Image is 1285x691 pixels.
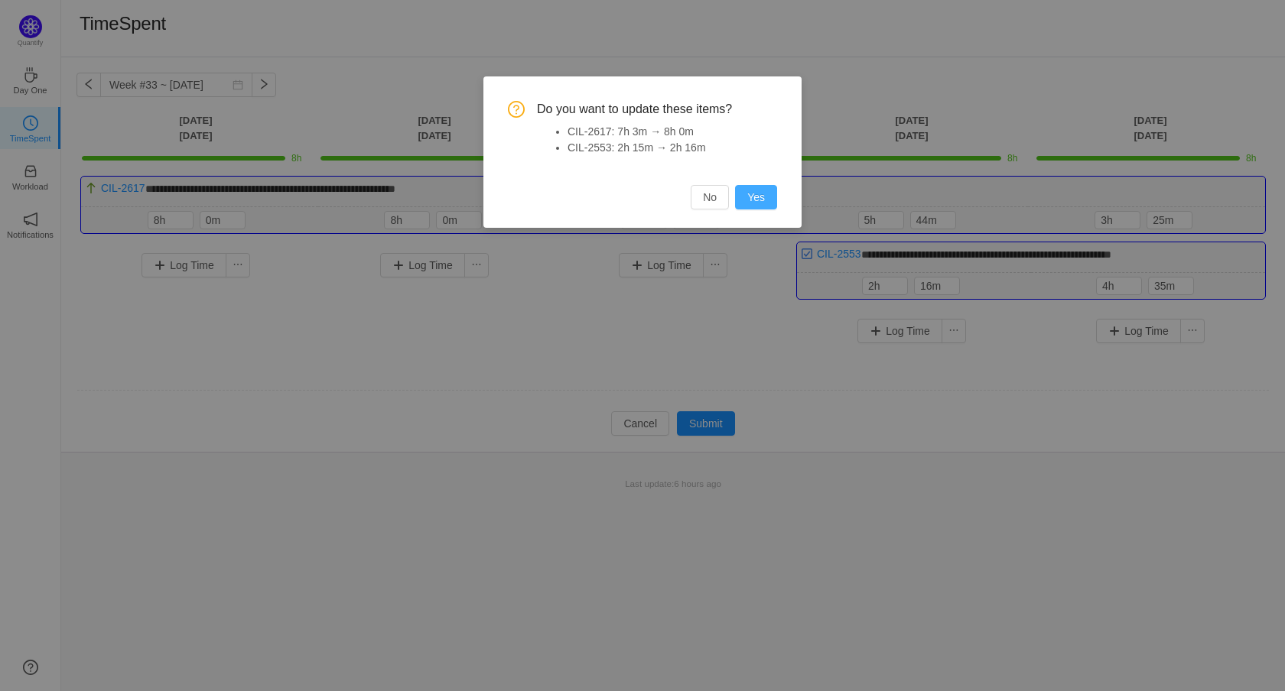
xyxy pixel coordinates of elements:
i: icon: question-circle [508,101,525,118]
li: CIL-2553: 2h 15m → 2h 16m [568,140,777,156]
button: No [691,185,729,209]
span: Do you want to update these items? [537,101,777,118]
li: CIL-2617: 7h 3m → 8h 0m [568,124,777,140]
button: Yes [735,185,777,209]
